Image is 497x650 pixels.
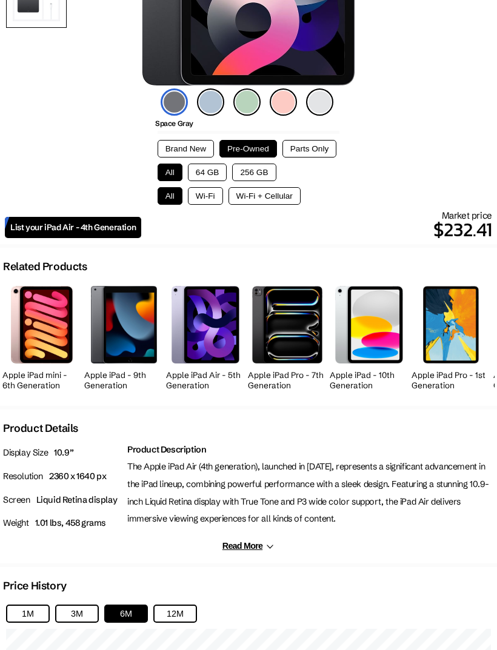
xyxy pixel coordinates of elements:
[330,279,409,394] a: iPad (10th Generation) Apple iPad - 10th Generation
[158,164,182,181] button: All
[84,279,163,394] a: iPad (9th Generation) Apple iPad - 9th Generation
[335,286,404,363] img: iPad (10th Generation)
[412,370,490,391] h2: Apple iPad Pro - 1st Generation
[6,605,50,623] button: 1M
[3,491,121,509] p: Screen
[282,140,336,158] button: Parts Only
[158,140,214,158] button: Brand New
[423,286,479,363] img: iPad Pro (1st Generation)
[11,286,73,363] img: iPad mini (6th Generation)
[127,458,494,528] p: The Apple iPad Air (4th generation), launched in [DATE], represents a significant advancement in ...
[3,260,87,273] h2: Related Products
[158,187,182,205] button: All
[270,88,297,116] img: rose-gold-icon
[141,215,492,244] p: $232.41
[188,164,227,181] button: 64 GB
[3,514,121,532] p: Weight
[84,370,163,391] h2: Apple iPad - 9th Generation
[54,447,73,458] span: 10.9”
[3,422,78,435] h2: Product Details
[412,279,490,394] a: iPad Pro (1st Generation) Apple iPad Pro - 1st Generation
[228,187,301,205] button: Wi-Fi + Cellular
[3,468,121,485] p: Resolution
[232,164,276,181] button: 256 GB
[161,88,188,116] img: space-gray-icon
[172,286,239,363] img: iPad Air (5th Generation)
[55,605,99,623] button: 3M
[36,494,118,505] span: Liquid Retina display
[104,605,148,623] button: 6M
[166,370,245,391] h2: Apple iPad Air - 5th Generation
[153,605,197,623] button: 12M
[2,279,81,394] a: iPad mini (6th Generation) Apple iPad mini - 6th Generation
[252,286,322,363] img: iPad Pro (7th Generation)
[330,370,409,391] h2: Apple iPad - 10th Generation
[197,88,224,116] img: sky-blue-icon
[306,88,333,116] img: silver-icon
[3,579,67,592] h2: Price History
[3,444,121,462] p: Display Size
[49,471,106,482] span: 2360 x 1640 px
[91,286,157,363] img: iPad (9th Generation)
[222,541,275,551] button: Read More
[248,370,327,391] h2: Apple iPad Pro - 7th Generation
[155,119,193,128] span: Space Gray
[35,517,106,528] span: 1.01 lbs, 458 grams
[248,279,327,394] a: iPad Pro (7th Generation) Apple iPad Pro - 7th Generation
[233,88,261,116] img: green-icon
[127,444,494,455] h2: Product Description
[2,370,81,391] h2: Apple iPad mini - 6th Generation
[141,210,492,244] div: Market price
[188,187,223,205] button: Wi-Fi
[5,217,141,238] a: List your iPad Air - 4th Generation
[166,279,245,394] a: iPad Air (5th Generation) Apple iPad Air - 5th Generation
[219,140,277,158] button: Pre-Owned
[10,222,136,233] span: List your iPad Air - 4th Generation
